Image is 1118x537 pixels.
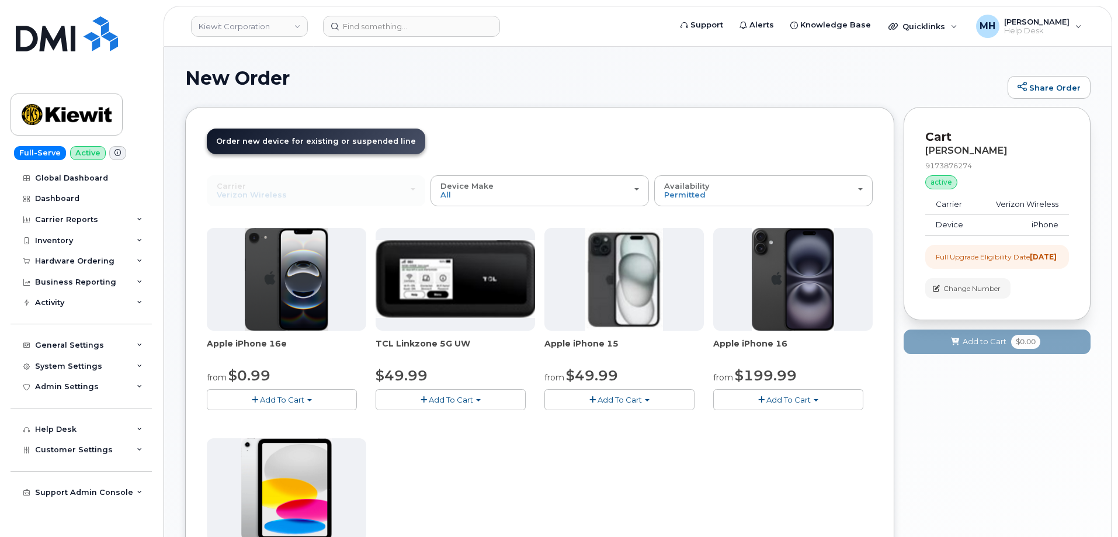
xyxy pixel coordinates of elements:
span: Device Make [440,181,494,190]
span: $0.00 [1011,335,1040,349]
span: Change Number [943,283,1001,294]
span: Add To Cart [598,395,642,404]
img: iphone16e.png [245,228,329,331]
div: [PERSON_NAME] [925,145,1069,156]
div: TCL Linkzone 5G UW [376,338,535,361]
span: $49.99 [566,367,618,384]
p: Cart [925,129,1069,145]
span: Availability [664,181,710,190]
button: Add To Cart [207,389,357,410]
span: Permitted [664,190,706,199]
div: active [925,175,957,189]
small: from [713,372,733,383]
small: from [207,372,227,383]
span: Add To Cart [429,395,473,404]
td: iPhone [978,214,1069,235]
span: Add To Cart [260,395,304,404]
div: 9173876274 [925,161,1069,171]
td: Verizon Wireless [978,194,1069,215]
h1: New Order [185,68,1002,88]
span: Add to Cart [963,336,1006,347]
span: $49.99 [376,367,428,384]
button: Add To Cart [544,389,695,410]
iframe: Messenger Launcher [1067,486,1109,528]
img: iphone_16_plus.png [752,228,834,331]
span: $0.99 [228,367,270,384]
button: Change Number [925,278,1011,299]
td: Carrier [925,194,978,215]
button: Availability Permitted [654,175,873,206]
span: Add To Cart [766,395,811,404]
div: Apple iPhone 15 [544,338,704,361]
div: Apple iPhone 16 [713,338,873,361]
strong: [DATE] [1030,252,1057,261]
button: Add to Cart $0.00 [904,330,1091,354]
span: $199.99 [735,367,797,384]
button: Add To Cart [376,389,526,410]
small: from [544,372,564,383]
a: Share Order [1008,76,1091,99]
img: iphone15.jpg [585,228,663,331]
span: All [440,190,451,199]
div: Full Upgrade Eligibility Date [936,252,1057,262]
div: Apple iPhone 16e [207,338,366,361]
td: Device [925,214,978,235]
button: Device Make All [430,175,649,206]
span: Order new device for existing or suspended line [216,137,416,145]
img: linkzone5g.png [376,240,535,317]
button: Add To Cart [713,389,863,410]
